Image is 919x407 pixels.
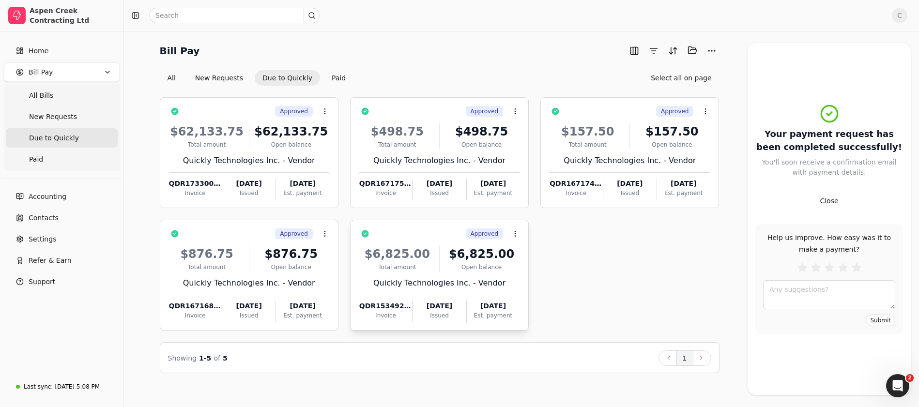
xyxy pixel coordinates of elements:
div: Invoice [169,189,222,197]
span: Support [29,277,55,287]
div: Invoice [359,311,412,320]
div: QDR167168- 141 [169,301,222,311]
div: Est. payment [657,189,710,197]
button: Paid [324,70,353,86]
span: of [214,354,220,362]
div: Quickly Technologies Inc. - Vendor [550,155,710,166]
button: Sort [665,43,681,59]
a: Settings [4,229,120,249]
div: Total amount [359,263,435,271]
button: More [704,43,720,59]
span: Home [29,46,48,56]
span: 1 - 5 [199,354,211,362]
a: Due to Quickly [6,128,118,148]
div: [DATE] [603,179,657,189]
div: Est. payment [467,311,520,320]
h2: Bill Pay [160,43,200,59]
button: 1 [676,350,693,366]
span: 5 [223,354,228,362]
div: [DATE] [413,301,466,311]
div: Last sync: [24,382,53,391]
div: [DATE] [657,179,710,189]
div: Total amount [169,263,245,271]
a: Last sync:[DATE] 5:08 PM [4,378,120,395]
div: $876.75 [169,245,245,263]
div: Issued [603,189,657,197]
div: [DATE] [276,301,329,311]
div: [DATE] [222,179,276,189]
div: Issued [413,311,466,320]
div: $6,825.00 [444,245,520,263]
div: Open balance [444,263,520,271]
button: Submit [866,315,895,326]
div: Invoice filter options [160,70,354,86]
div: Aspen Creek Contracting Ltd [30,6,115,25]
button: C [892,8,907,23]
span: Approved [471,107,499,116]
div: [DATE] [276,179,329,189]
span: Approved [661,107,689,116]
div: Invoice [359,189,412,197]
div: QDR167174- 140 [550,179,602,189]
div: [DATE] [413,179,466,189]
div: [DATE] [467,301,520,311]
span: All Bills [29,90,53,101]
a: Accounting [4,187,120,206]
div: Total amount [550,140,626,149]
div: Total amount [169,140,245,149]
button: Bill Pay [4,62,120,82]
iframe: Intercom live chat [886,374,909,397]
button: Close [812,193,846,209]
div: Quickly Technologies Inc. - Vendor [169,277,329,289]
button: All [160,70,184,86]
div: Invoice [169,311,222,320]
button: Due to Quickly [255,70,320,86]
button: Support [4,272,120,291]
a: Contacts [4,208,120,227]
span: New Requests [29,112,77,122]
span: Paid [29,154,43,165]
div: Open balance [253,263,329,271]
span: Due to Quickly [29,133,79,143]
div: Total amount [359,140,435,149]
span: Accounting [29,192,66,202]
span: Approved [471,229,499,238]
span: Contacts [29,213,59,223]
div: $498.75 [444,123,520,140]
div: $157.50 [634,123,710,140]
div: [DATE] [467,179,520,189]
div: $498.75 [359,123,435,140]
div: $6,825.00 [359,245,435,263]
a: All Bills [6,86,118,105]
div: $62,133.75 [253,123,329,140]
div: Your payment request has been completed successfully! [755,127,903,153]
a: Home [4,41,120,60]
span: Refer & Earn [29,256,72,266]
div: Quickly Technologies Inc. - Vendor [359,277,520,289]
a: New Requests [6,107,118,126]
div: [DATE] 5:08 PM [55,382,100,391]
button: New Requests [187,70,251,86]
div: QDR167175- 139 [359,179,412,189]
div: Open balance [444,140,520,149]
div: Open balance [634,140,710,149]
div: QDR153492-21-A [359,301,412,311]
button: Select all on page [643,70,719,86]
button: Batch (0) [685,43,700,58]
div: Est. payment [276,311,329,320]
span: Approved [280,107,308,116]
span: Bill Pay [29,67,53,77]
div: Issued [413,189,466,197]
span: Showing [168,354,197,362]
input: Search [149,8,320,23]
div: QDR173300-1428 [169,179,222,189]
button: Refer & Earn [4,251,120,270]
div: [DATE] [222,301,276,311]
div: Quickly Technologies Inc. - Vendor [169,155,329,166]
span: Settings [29,234,56,244]
span: 2 [906,374,914,382]
div: $157.50 [550,123,626,140]
div: Invoice [550,189,602,197]
div: $876.75 [253,245,329,263]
